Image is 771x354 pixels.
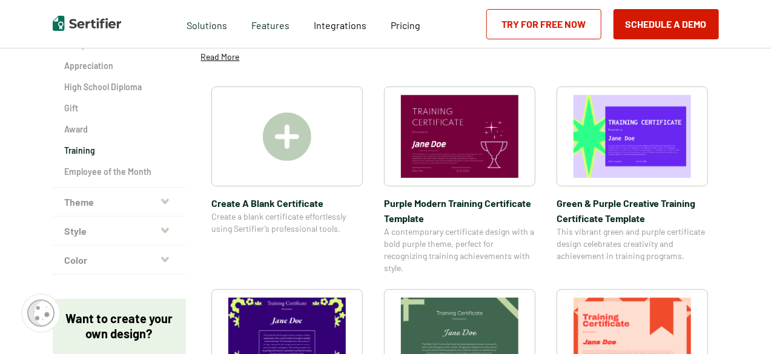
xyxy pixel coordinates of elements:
[710,296,771,354] iframe: Chat Widget
[65,60,174,72] a: Appreciation
[391,16,420,31] a: Pricing
[314,16,366,31] a: Integrations
[53,16,121,31] img: Sertifier | Digital Credentialing Platform
[614,9,719,39] button: Schedule a Demo
[384,195,535,226] span: Purple Modern Training Certificate Template
[27,300,55,327] img: Cookie Popup Icon
[201,51,240,63] p: Read More
[65,311,174,341] p: Want to create your own design?
[65,123,174,136] a: Award
[187,16,227,31] span: Solutions
[53,188,186,217] button: Theme
[251,16,290,31] span: Features
[401,95,518,178] img: Purple Modern Training Certificate Template
[53,246,186,275] button: Color
[574,95,691,178] img: Green & Purple Creative Training Certificate Template
[557,195,708,226] span: Green & Purple Creative Training Certificate Template
[384,226,535,274] span: A contemporary certificate design with a bold purple theme, perfect for recognizing training achi...
[557,87,708,274] a: Green & Purple Creative Training Certificate TemplateGreen & Purple Creative Training Certificate...
[211,211,363,235] span: Create a blank certificate effortlessly using Sertifier’s professional tools.
[557,226,708,262] span: This vibrant green and purple certificate design celebrates creativity and achievement in trainin...
[384,87,535,274] a: Purple Modern Training Certificate TemplatePurple Modern Training Certificate TemplateA contempor...
[486,9,601,39] a: Try for Free Now
[391,19,420,31] span: Pricing
[314,19,366,31] span: Integrations
[263,113,311,161] img: Create A Blank Certificate
[211,195,363,211] span: Create A Blank Certificate
[65,81,174,93] a: High School Diploma
[65,145,174,157] a: Training
[65,102,174,114] a: Gift
[53,217,186,246] button: Style
[65,166,174,178] a: Employee of the Month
